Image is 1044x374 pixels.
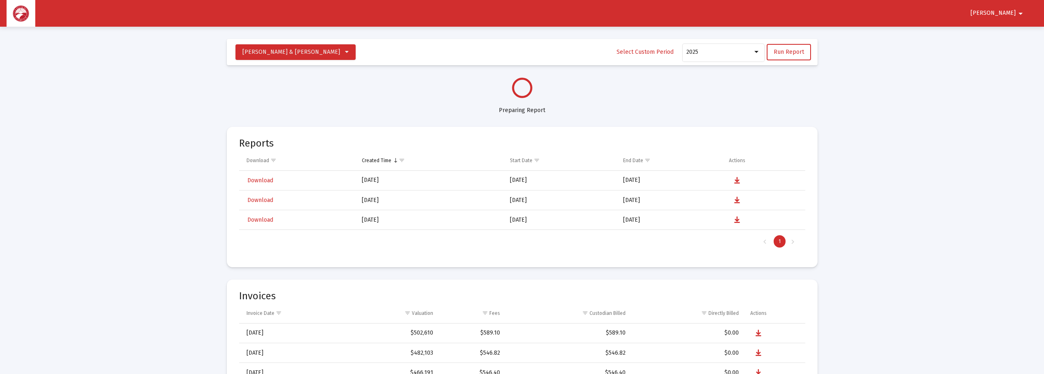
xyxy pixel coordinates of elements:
[247,197,273,204] span: Download
[504,151,617,170] td: Column Start Date
[774,48,804,55] span: Run Report
[247,157,269,164] div: Download
[506,303,631,323] td: Column Custodian Billed
[745,303,805,323] td: Column Actions
[617,151,723,170] td: Column End Date
[644,157,651,163] span: Show filter options for column 'End Date'
[362,176,498,184] div: [DATE]
[239,151,356,170] td: Column Download
[235,44,356,60] button: [PERSON_NAME] & [PERSON_NAME]
[356,151,504,170] td: Column Created Time
[439,303,506,323] td: Column Fees
[489,310,500,317] div: Fees
[247,310,274,317] div: Invoice Date
[239,151,805,253] div: Data grid
[404,310,411,316] span: Show filter options for column 'Valuation'
[510,157,532,164] div: Start Date
[506,343,631,363] td: $546.82
[276,310,282,316] span: Show filter options for column 'Invoice Date'
[13,5,29,22] img: Dashboard
[767,44,811,60] button: Run Report
[362,196,498,204] div: [DATE]
[758,235,772,248] div: Previous Page
[708,310,739,317] div: Directly Billed
[701,310,707,316] span: Show filter options for column 'Directly Billed'
[723,151,805,170] td: Column Actions
[362,216,498,224] div: [DATE]
[774,235,786,248] div: Page 1
[504,171,617,190] td: [DATE]
[504,190,617,210] td: [DATE]
[582,310,588,316] span: Show filter options for column 'Custodian Billed'
[347,303,439,323] td: Column Valuation
[631,303,745,323] td: Column Directly Billed
[1016,5,1026,22] mat-icon: arrow_drop_down
[439,324,506,343] td: $589.10
[506,324,631,343] td: $589.10
[247,329,342,337] div: [DATE]
[686,48,698,55] span: 2025
[239,292,276,300] mat-card-title: Invoices
[482,310,488,316] span: Show filter options for column 'Fees'
[347,324,439,343] td: $502,610
[399,157,405,163] span: Show filter options for column 'Created Time'
[617,210,723,230] td: [DATE]
[617,190,723,210] td: [DATE]
[971,10,1016,17] span: [PERSON_NAME]
[247,349,342,357] div: [DATE]
[786,235,800,248] div: Next Page
[439,343,506,363] td: $546.82
[729,157,745,164] div: Actions
[534,157,540,163] span: Show filter options for column 'Start Date'
[617,48,674,55] span: Select Custom Period
[631,343,745,363] td: $0.00
[247,216,273,223] span: Download
[750,310,767,317] div: Actions
[631,324,745,343] td: $0.00
[347,343,439,363] td: $482,103
[247,177,273,184] span: Download
[961,5,1035,21] button: [PERSON_NAME]
[589,310,626,317] div: Custodian Billed
[412,310,433,317] div: Valuation
[623,157,643,164] div: End Date
[227,98,818,115] div: Preparing Report
[362,157,391,164] div: Created Time
[242,48,340,55] span: [PERSON_NAME] & [PERSON_NAME]
[617,171,723,190] td: [DATE]
[239,303,347,323] td: Column Invoice Date
[239,230,805,253] div: Page Navigation
[504,210,617,230] td: [DATE]
[270,157,276,163] span: Show filter options for column 'Download'
[239,139,274,147] mat-card-title: Reports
